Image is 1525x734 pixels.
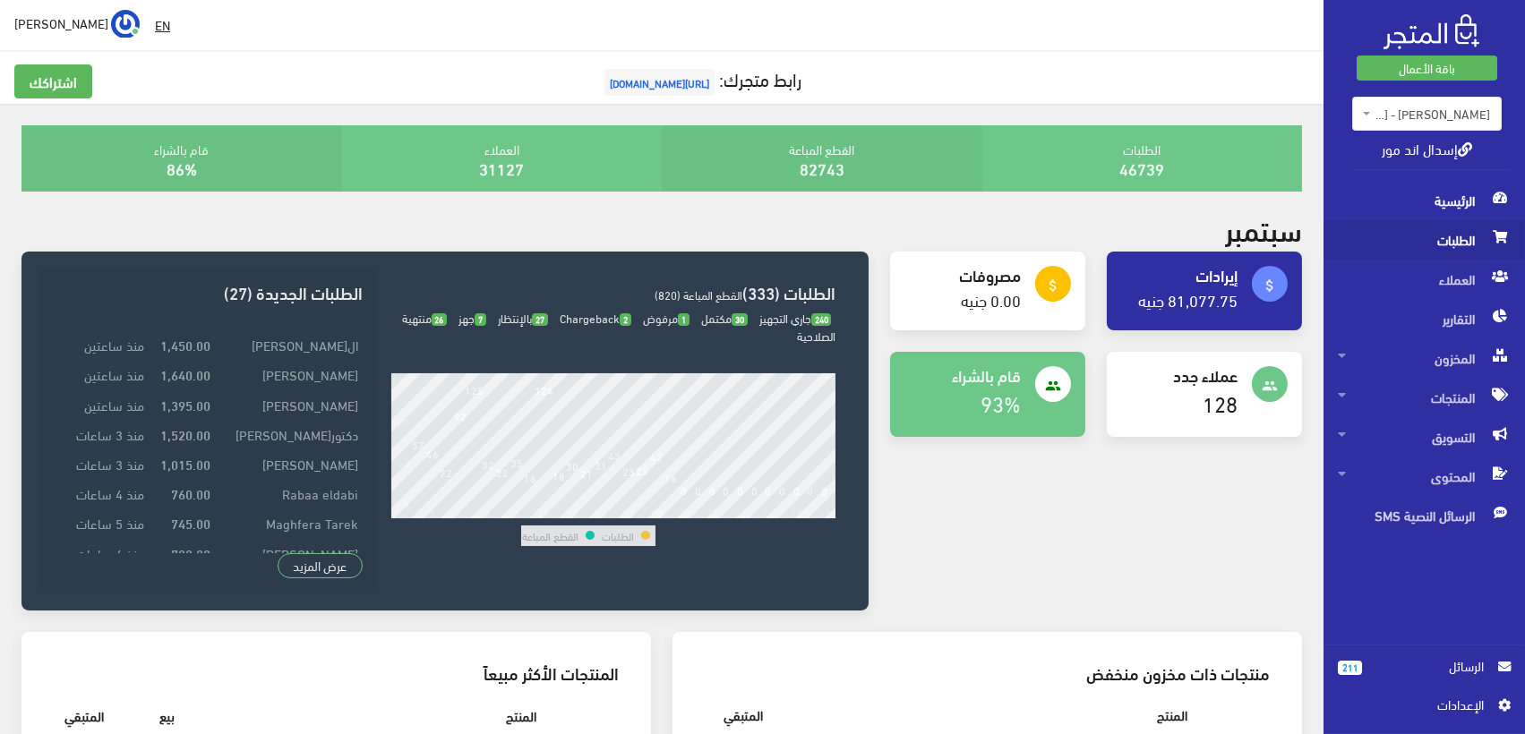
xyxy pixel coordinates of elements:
a: المحتوى [1324,457,1525,496]
a: اﻹعدادات [1338,695,1511,723]
h4: قام بالشراء [904,366,1021,384]
span: 26 [432,313,448,327]
td: منذ ساعتين [54,389,149,419]
h4: مصروفات [904,266,1021,284]
a: الرئيسية [1324,181,1525,220]
span: 7 [475,313,486,327]
span: الطلبات [1338,220,1511,260]
span: 2 [620,313,631,327]
div: 10 [538,506,551,518]
div: قام بالشراء [21,125,342,192]
span: esdalandmore - مصر - اسدال اند مور [1375,105,1490,123]
td: ال[PERSON_NAME] [215,330,363,360]
a: باقة الأعمال [1357,55,1497,81]
strong: 1,640.00 [160,364,210,384]
span: 240 [811,313,832,327]
span: جاري التجهيز [759,307,832,329]
span: منتهية الصلاحية [402,307,836,346]
td: منذ ساعتين [54,330,149,360]
span: [URL][DOMAIN_NAME] [604,69,715,96]
span: المخزون [1338,338,1511,378]
td: [PERSON_NAME] [215,449,363,479]
div: 16 [622,506,635,518]
strong: 745.00 [171,513,210,533]
div: 14 [595,506,607,518]
th: المنتج [796,696,1202,734]
span: Chargeback [560,307,631,329]
td: [PERSON_NAME] [215,538,363,568]
i: people [1045,378,1061,394]
td: منذ 5 ساعات [54,508,149,538]
a: 0.00 جنيه [961,285,1021,314]
span: المحتوى [1338,457,1511,496]
strong: 1,450.00 [160,335,210,354]
a: المنتجات [1324,378,1525,417]
a: EN [148,9,177,41]
div: الطلبات [982,125,1303,192]
a: اشتراكك [14,64,92,98]
a: 211 الرسائل [1338,656,1511,695]
img: ... [111,10,140,38]
strong: 1,015.00 [160,454,210,474]
a: 128 [1203,383,1238,422]
span: جهز [458,307,486,329]
td: Rabaa eldabi [215,479,363,508]
a: عرض المزيد [278,553,364,578]
td: منذ ساعتين [54,360,149,389]
strong: 1,520.00 [160,424,210,444]
span: المنتجات [1338,378,1511,417]
span: مرفوض [643,307,690,329]
a: إسدال اند مور [1382,135,1472,161]
h4: إيرادات [1121,266,1238,284]
h3: الطلبات الجديدة (27) [54,284,363,301]
span: 1 [678,313,690,327]
span: 211 [1338,661,1362,675]
span: العملاء [1338,260,1511,299]
div: 22 [707,506,719,518]
span: 27 [532,313,548,327]
span: التقارير [1338,299,1511,338]
span: الرئيسية [1338,181,1511,220]
div: 12 [566,506,578,518]
td: دكتور[PERSON_NAME] [215,419,363,448]
td: [PERSON_NAME] [215,389,363,419]
a: التقارير [1324,299,1525,338]
u: EN [155,13,170,36]
span: اﻹعدادات [1352,695,1483,714]
td: منذ 3 ساعات [54,419,149,448]
span: الرسائل [1376,656,1484,676]
a: الرسائل النصية SMS [1324,496,1525,535]
a: المخزون [1324,338,1525,378]
a: 93% [981,383,1021,422]
div: 6 [484,506,491,518]
div: العملاء [342,125,663,192]
h3: المنتجات الأكثر مبيعاً [54,664,619,681]
span: مكتمل [701,307,748,329]
div: 8 [513,506,519,518]
a: 31127 [479,153,524,183]
div: 20 [678,506,690,518]
a: ... [PERSON_NAME] [14,9,140,38]
span: 30 [732,313,748,327]
h4: عملاء جدد [1121,366,1238,384]
i: people [1262,378,1278,394]
td: منذ 3 ساعات [54,449,149,479]
div: 28 [791,506,803,518]
th: المتبقي [690,696,796,734]
td: ‪Maghfera Tarek‬‏ [215,508,363,538]
i: attach_money [1045,277,1061,294]
span: التسويق [1338,417,1511,457]
div: 26 [762,506,775,518]
strong: 1,395.00 [160,395,210,414]
a: 82743 [800,153,844,183]
strong: 700.00 [171,543,210,563]
div: 2 [429,506,435,518]
td: [PERSON_NAME] [215,360,363,389]
div: 24 [734,506,747,518]
span: بالإنتظار [498,307,548,329]
div: 4 [457,506,463,518]
a: رابط متجرك:[URL][DOMAIN_NAME] [600,62,801,95]
div: 30 [818,506,831,518]
div: القطع المباعة [662,125,982,192]
strong: 760.00 [171,483,210,503]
